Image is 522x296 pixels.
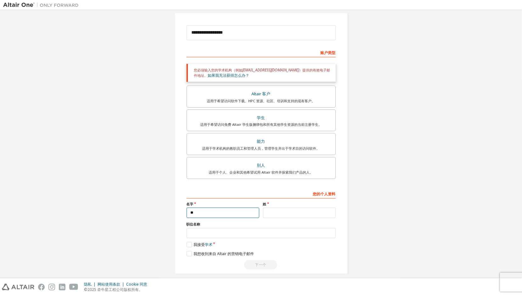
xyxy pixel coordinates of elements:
[263,202,336,207] label: 姓
[187,251,254,256] label: 我想收到来自 Altair 的营销电子邮件
[69,284,78,290] img: youtube.svg
[191,98,332,103] div: 适用于希望访问软件下载、HPC 资源、社区、培训和支持的现有客户。
[126,282,151,287] div: Cookie 同意
[191,146,332,151] div: 适用于学术机构的教职员工和管理人员，管理学生并出于学术目的访问软件。
[187,47,336,57] div: 账户类型
[84,282,98,287] div: 隐私
[187,202,259,207] label: 名字
[208,73,250,78] a: 如果我无法获得怎么办？
[87,287,143,292] font: 2025 牵牛星工程公司版权所有。
[191,122,332,127] div: 适用于希望访问免费 Altair 学生版捆绑包和所有其他学生资源的当前注册学生。
[191,137,332,146] div: 能力
[191,90,332,98] div: Altair 客户
[48,284,55,290] img: instagram.svg
[187,242,212,247] label: 我接受
[205,242,212,247] a: 学术
[3,2,82,8] img: 牵牛星一号
[38,284,45,290] img: facebook.svg
[191,114,332,122] div: 学生
[59,284,65,290] img: linkedin.svg
[187,64,336,82] div: 您必须输入您的学术机构（例如 ）提供的有效电子邮件地址。
[187,188,336,198] div: 您的个人资料
[243,67,299,73] span: [EMAIL_ADDRESS][DOMAIN_NAME]
[191,170,332,175] div: 适用于个人、企业和其他希望试用 Altair 软件并探索我们产品的人。
[84,287,151,292] p: ©
[187,222,336,227] label: 职位名称
[98,282,126,287] div: 网站使用条款
[2,284,34,290] img: altair_logo.svg
[191,161,332,170] div: 别人
[187,260,336,270] div: You need to provide your academic email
